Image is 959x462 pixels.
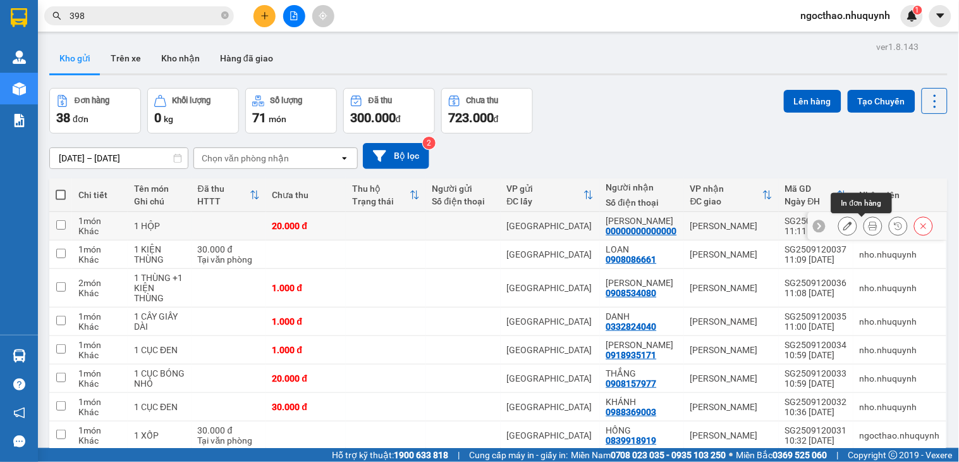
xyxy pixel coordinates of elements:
[860,430,940,440] div: ngocthao.nhuquynh
[78,340,121,350] div: 1 món
[78,278,121,288] div: 2 món
[785,425,847,435] div: SG2509120031
[343,88,435,134] button: Đã thu300.000đ
[78,397,121,407] div: 1 món
[441,88,533,134] button: Chưa thu723.000đ
[78,407,121,417] div: Khác
[785,184,837,194] div: Mã GD
[290,11,298,20] span: file-add
[339,153,350,163] svg: open
[785,226,847,236] div: 11:11 [DATE]
[507,184,583,194] div: VP gửi
[606,254,657,265] div: 0908086661
[78,254,121,265] div: Khác
[319,11,327,20] span: aim
[134,368,185,389] div: 1 CỤC BÓNG NHỎ
[507,283,594,293] div: [GEOGRAPHIC_DATA]
[70,9,219,23] input: Tìm tên, số ĐT hoặc mã đơn
[690,402,773,412] div: [PERSON_NAME]
[13,407,25,419] span: notification
[507,249,594,259] div: [GEOGRAPHIC_DATA]
[606,435,657,446] div: 0839918919
[13,51,26,64] img: warehouse-icon
[785,340,847,350] div: SG2509120034
[848,90,915,113] button: Tạo Chuyến
[271,96,303,105] div: Số lượng
[52,11,61,20] span: search
[272,402,340,412] div: 30.000 đ
[690,316,773,327] div: [PERSON_NAME]
[253,5,276,27] button: plus
[11,8,27,27] img: logo-vxr
[860,402,940,412] div: nho.nhuquynh
[611,450,726,460] strong: 0708 023 035 - 0935 103 250
[173,96,211,105] div: Khối lượng
[363,143,429,169] button: Bộ lọc
[154,110,161,125] span: 0
[606,407,657,417] div: 0988369003
[272,283,340,293] div: 1.000 đ
[272,316,340,327] div: 1.000 đ
[606,425,678,435] div: HỒNG
[198,254,260,265] div: Tại văn phòng
[221,11,229,19] span: close-circle
[606,182,678,192] div: Người nhận
[134,221,185,231] div: 1 HỘP
[494,114,499,124] span: đ
[785,311,847,322] div: SG2509120035
[272,345,340,355] div: 1.000 đ
[915,6,920,15] span: 1
[690,345,773,355] div: [PERSON_NAME]
[78,190,121,200] div: Chi tiết
[245,88,337,134] button: Số lượng71món
[606,197,678,208] div: Số điện thoại
[13,82,26,96] img: warehouse-icon
[785,368,847,378] div: SG2509120033
[837,448,839,462] span: |
[352,184,410,194] div: Thu hộ
[75,96,109,105] div: Đơn hàng
[396,114,401,124] span: đ
[507,221,594,231] div: [GEOGRAPHIC_DATA]
[192,178,266,212] th: Toggle SortBy
[134,244,185,265] div: 1 KIỆN THÙNG
[606,244,678,254] div: LOAN
[606,378,657,389] div: 0908157977
[690,373,773,384] div: [PERSON_NAME]
[78,288,121,298] div: Khác
[785,216,847,226] div: SG2509120038
[606,340,678,350] div: NGỌC MINH
[134,430,185,440] div: 1 XỐP
[198,244,260,254] div: 30.000 đ
[198,184,250,194] div: Đã thu
[785,278,847,288] div: SG2509120036
[606,278,678,288] div: TẤN PHÁT
[78,368,121,378] div: 1 món
[78,425,121,435] div: 1 món
[606,226,677,236] div: 00000000000000
[785,254,847,265] div: 11:09 [DATE]
[202,152,289,165] div: Chọn văn phòng nhận
[469,448,568,462] span: Cung cấp máy in - giấy in:
[78,435,121,446] div: Khác
[49,88,141,134] button: Đơn hàng38đơn
[507,316,594,327] div: [GEOGRAPHIC_DATA]
[606,397,678,407] div: KHÁNH
[785,350,847,360] div: 10:59 [DATE]
[73,114,89,124] span: đơn
[690,430,773,440] div: [PERSON_NAME]
[606,350,657,360] div: 0918935171
[935,10,946,22] span: caret-down
[346,178,426,212] th: Toggle SortBy
[210,43,283,73] button: Hàng đã giao
[101,43,151,73] button: Trên xe
[78,226,121,236] div: Khác
[269,114,286,124] span: món
[13,435,25,447] span: message
[785,397,847,407] div: SG2509120032
[198,196,250,206] div: HTTT
[432,184,494,194] div: Người gửi
[50,148,188,168] input: Select a date range.
[507,373,594,384] div: [GEOGRAPHIC_DATA]
[147,88,239,134] button: Khối lượng0kg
